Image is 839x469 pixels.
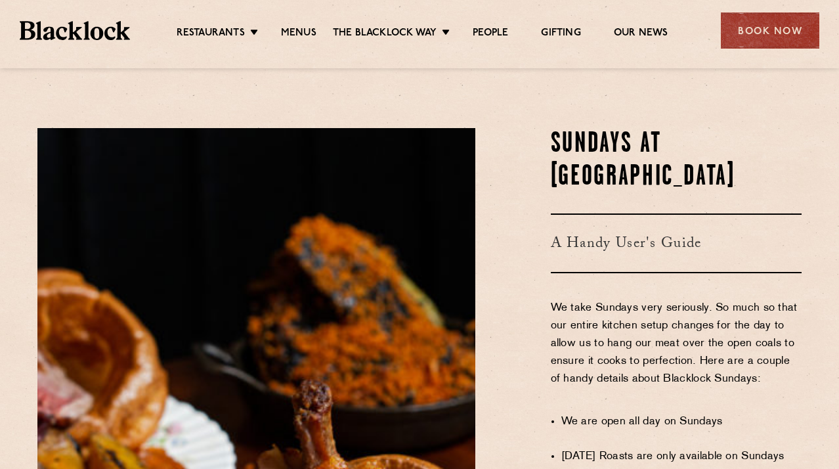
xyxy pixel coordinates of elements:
a: The Blacklock Way [333,27,437,41]
a: People [473,27,508,41]
a: Menus [281,27,316,41]
img: BL_Textured_Logo-footer-cropped.svg [20,21,130,39]
a: Our News [614,27,668,41]
h3: A Handy User's Guide [551,213,802,273]
p: We take Sundays very seriously. So much so that our entire kitchen setup changes for the day to a... [551,300,802,406]
a: Restaurants [177,27,245,41]
li: [DATE] Roasts are only available on Sundays [561,448,802,466]
a: Gifting [541,27,580,41]
li: We are open all day on Sundays [561,413,802,431]
h2: Sundays at [GEOGRAPHIC_DATA] [551,128,802,194]
div: Book Now [721,12,819,49]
